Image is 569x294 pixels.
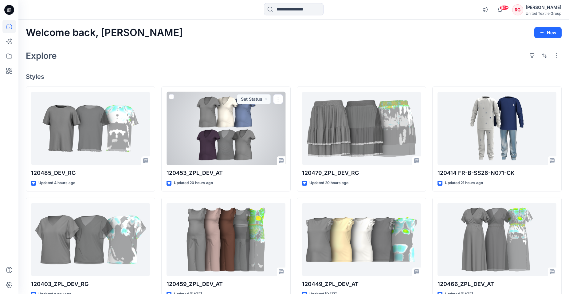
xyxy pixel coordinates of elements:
[167,92,285,165] a: 120453_ZPL_DEV_AT
[174,180,213,186] p: Updated 20 hours ago
[31,280,150,288] p: 120403_ZPL_DEV_RG
[302,280,421,288] p: 120449_ZPL_DEV_AT
[31,203,150,276] a: 120403_ZPL_DEV_RG
[526,4,561,11] div: [PERSON_NAME]
[38,180,75,186] p: Updated 4 hours ago
[167,169,285,177] p: 120453_ZPL_DEV_AT
[309,180,348,186] p: Updated 20 hours ago
[438,203,556,276] a: 120466_ZPL_DEV_AT
[438,169,556,177] p: 120414 FR-B-SS26-N071-CK
[167,280,285,288] p: 120459_ZPL_DEV_AT
[500,5,509,10] span: 99+
[302,92,421,165] a: 120479_ZPL_DEV_RG
[445,180,483,186] p: Updated 21 hours ago
[526,11,561,16] div: United Textile Group
[438,92,556,165] a: 120414 FR-B-SS26-N071-CK
[534,27,562,38] button: New
[26,51,57,61] h2: Explore
[31,169,150,177] p: 120485_DEV_RG
[26,73,562,80] h4: Styles
[438,280,556,288] p: 120466_ZPL_DEV_AT
[167,203,285,276] a: 120459_ZPL_DEV_AT
[31,92,150,165] a: 120485_DEV_RG
[26,27,183,38] h2: Welcome back, [PERSON_NAME]
[512,4,523,15] div: RG
[302,203,421,276] a: 120449_ZPL_DEV_AT
[302,169,421,177] p: 120479_ZPL_DEV_RG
